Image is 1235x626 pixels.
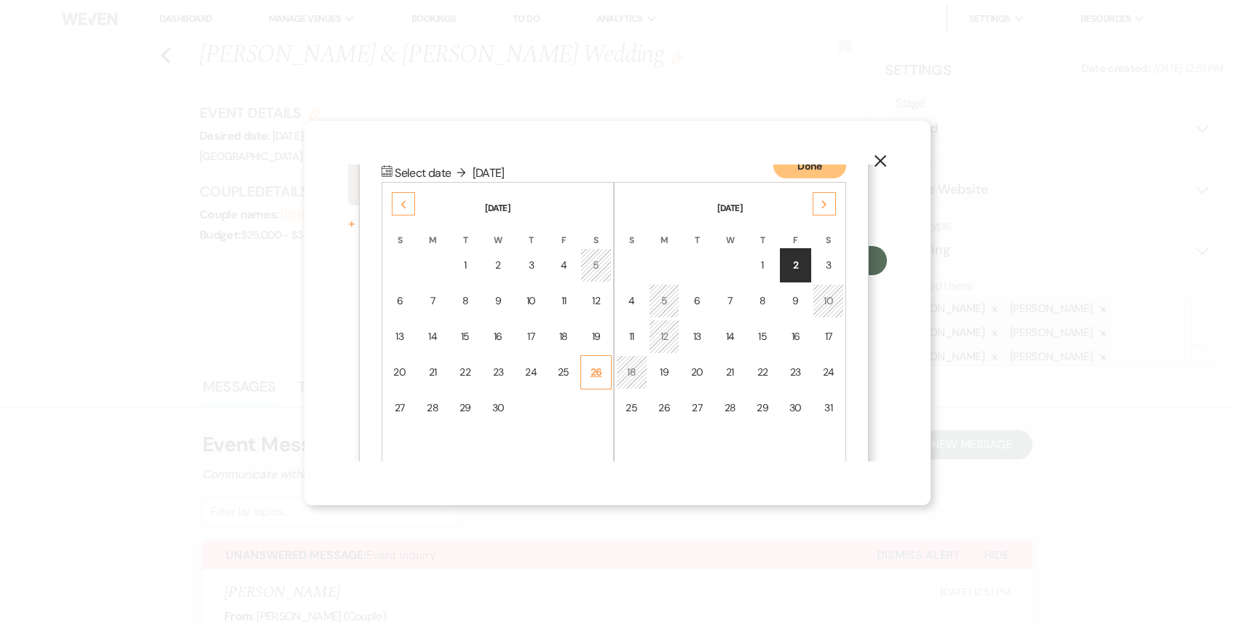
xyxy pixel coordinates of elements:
div: 9 [789,293,802,309]
th: S [384,216,416,247]
div: 26 [658,400,671,416]
th: S [813,216,844,247]
div: 26 [590,365,602,380]
div: 10 [822,293,834,309]
div: 8 [459,293,471,309]
div: 3 [525,258,537,273]
div: 10 [525,293,537,309]
div: 1 [757,258,769,273]
div: 25 [626,400,638,416]
div: 2 [789,258,802,273]
th: W [714,216,746,247]
div: 30 [789,400,802,416]
div: 30 [492,400,505,416]
div: 21 [724,365,736,380]
div: 5 [658,293,671,309]
th: T [449,216,481,247]
th: T [747,216,778,247]
div: 31 [822,400,834,416]
div: 27 [690,400,703,416]
th: F [780,216,812,247]
th: S [580,216,612,247]
div: 5 [590,258,602,273]
div: 19 [590,329,602,344]
div: 8 [757,293,769,309]
div: 14 [724,329,736,344]
div: 15 [757,329,769,344]
div: 1 [459,258,471,273]
div: 9 [492,293,505,309]
div: 27 [393,400,406,416]
th: [DATE] [616,184,844,215]
div: 13 [690,329,703,344]
div: 19 [658,365,671,380]
div: 17 [525,329,537,344]
div: 12 [590,293,602,309]
div: 22 [757,365,769,380]
button: Done [773,154,846,178]
div: 4 [626,293,638,309]
div: 28 [427,400,439,416]
th: W [482,216,514,247]
th: T [516,216,547,247]
div: 13 [393,329,406,344]
th: M [649,216,680,247]
div: 7 [724,293,736,309]
div: 12 [658,329,671,344]
th: S [616,216,647,247]
div: 23 [492,365,505,380]
div: 14 [427,329,439,344]
span: ↓ [452,168,471,178]
div: 21 [427,365,439,380]
th: M [417,216,449,247]
div: 16 [492,329,505,344]
button: + AddCalendar Hold [348,217,607,231]
div: 25 [558,365,570,380]
th: F [548,216,580,247]
div: 11 [558,293,570,309]
div: 6 [690,293,703,309]
div: 2 [492,258,505,273]
div: 23 [789,365,802,380]
div: 24 [822,365,834,380]
div: 16 [789,329,802,344]
th: T [681,216,713,247]
div: 6 [393,293,406,309]
div: 22 [459,365,471,380]
span: [DATE] [473,165,505,181]
div: 18 [626,365,638,380]
div: 11 [626,329,638,344]
div: 28 [724,400,736,416]
div: 29 [757,400,769,416]
th: [DATE] [384,184,612,215]
div: 24 [525,365,537,380]
div: 29 [459,400,471,416]
div: 7 [427,293,439,309]
div: 15 [459,329,471,344]
div: 17 [822,329,834,344]
div: 4 [558,258,570,273]
div: 20 [393,365,406,380]
div: 18 [558,329,570,344]
span: Select date [395,165,472,181]
div: 20 [690,365,703,380]
div: 3 [822,258,834,273]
